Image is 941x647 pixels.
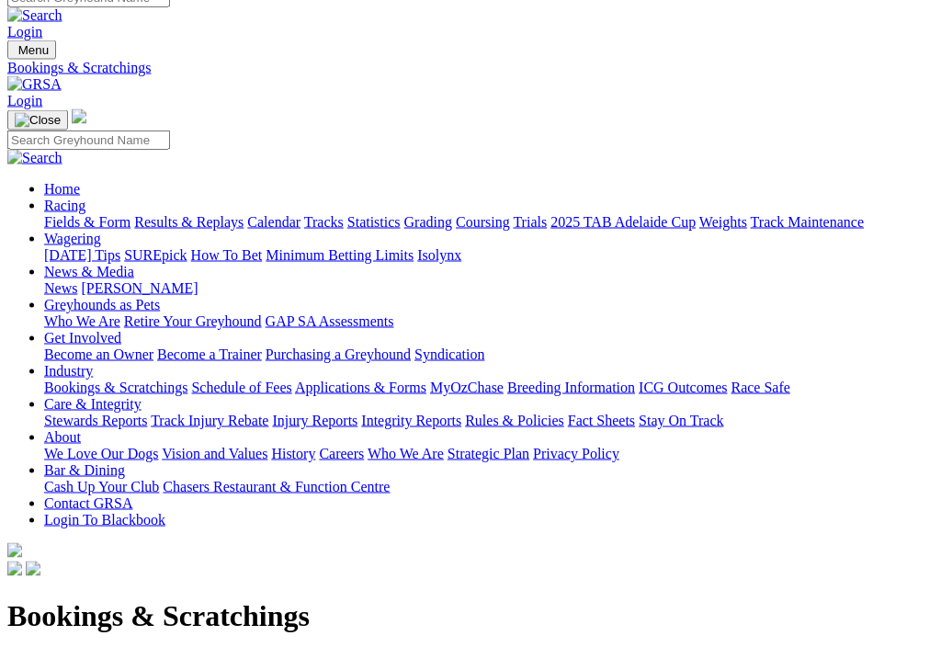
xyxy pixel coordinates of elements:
[44,264,134,279] a: News & Media
[550,214,696,230] a: 2025 TAB Adelaide Cup
[448,446,529,461] a: Strategic Plan
[44,198,85,213] a: Racing
[44,396,142,412] a: Care & Integrity
[44,346,934,363] div: Get Involved
[44,446,934,462] div: About
[731,380,789,395] a: Race Safe
[124,313,262,329] a: Retire Your Greyhound
[26,562,40,576] img: twitter.svg
[44,495,132,511] a: Contact GRSA
[162,446,267,461] a: Vision and Values
[44,214,934,231] div: Racing
[7,24,42,40] a: Login
[272,413,357,428] a: Injury Reports
[44,479,159,494] a: Cash Up Your Club
[7,7,62,24] img: Search
[44,280,77,296] a: News
[699,214,747,230] a: Weights
[271,446,315,461] a: History
[247,214,300,230] a: Calendar
[44,313,120,329] a: Who We Are
[361,413,461,428] a: Integrity Reports
[44,313,934,330] div: Greyhounds as Pets
[44,380,187,395] a: Bookings & Scratchings
[44,181,80,197] a: Home
[7,599,934,633] h1: Bookings & Scratchings
[639,380,727,395] a: ICG Outcomes
[44,280,934,297] div: News & Media
[44,363,93,379] a: Industry
[44,512,165,528] a: Login To Blackbook
[568,413,635,428] a: Fact Sheets
[319,446,364,461] a: Careers
[417,247,461,263] a: Isolynx
[191,247,263,263] a: How To Bet
[7,40,56,60] button: Toggle navigation
[7,60,934,76] a: Bookings & Scratchings
[44,380,934,396] div: Industry
[513,214,547,230] a: Trials
[368,446,444,461] a: Who We Are
[44,479,934,495] div: Bar & Dining
[465,413,564,428] a: Rules & Policies
[7,543,22,558] img: logo-grsa-white.png
[295,380,426,395] a: Applications & Forms
[44,346,153,362] a: Become an Owner
[639,413,723,428] a: Stay On Track
[507,380,635,395] a: Breeding Information
[7,76,62,93] img: GRSA
[191,380,291,395] a: Schedule of Fees
[44,231,101,246] a: Wagering
[157,346,262,362] a: Become a Trainer
[44,413,147,428] a: Stewards Reports
[163,479,390,494] a: Chasers Restaurant & Function Centre
[151,413,268,428] a: Track Injury Rebate
[44,214,130,230] a: Fields & Form
[266,247,414,263] a: Minimum Betting Limits
[44,330,121,346] a: Get Involved
[44,462,125,478] a: Bar & Dining
[81,280,198,296] a: [PERSON_NAME]
[7,562,22,576] img: facebook.svg
[44,297,160,312] a: Greyhounds as Pets
[456,214,510,230] a: Coursing
[134,214,244,230] a: Results & Replays
[44,446,158,461] a: We Love Our Dogs
[751,214,864,230] a: Track Maintenance
[124,247,187,263] a: SUREpick
[44,247,120,263] a: [DATE] Tips
[266,346,411,362] a: Purchasing a Greyhound
[18,43,49,57] span: Menu
[7,131,170,150] input: Search
[404,214,452,230] a: Grading
[7,110,68,131] button: Toggle navigation
[304,214,344,230] a: Tracks
[266,313,394,329] a: GAP SA Assessments
[44,413,934,429] div: Care & Integrity
[414,346,484,362] a: Syndication
[72,109,86,124] img: logo-grsa-white.png
[7,150,62,166] img: Search
[533,446,619,461] a: Privacy Policy
[7,93,42,108] a: Login
[15,113,61,128] img: Close
[430,380,504,395] a: MyOzChase
[347,214,401,230] a: Statistics
[44,247,934,264] div: Wagering
[44,429,81,445] a: About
